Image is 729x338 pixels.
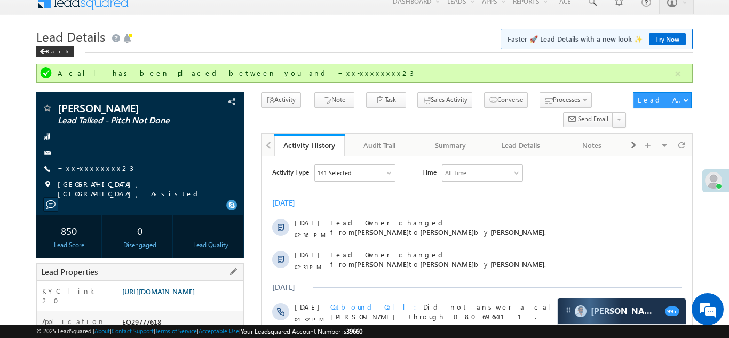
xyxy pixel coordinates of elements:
div: Minimize live chat window [175,5,201,31]
div: All Time [184,12,205,21]
span: [DATE] [33,93,57,103]
div: . [69,178,384,187]
span: Outbound Call [69,146,162,155]
div: . [69,242,384,251]
div: Lead Score [39,240,99,250]
span: 02:26 PM [33,323,65,332]
button: Task [366,92,406,108]
span: Time [161,8,175,24]
div: Disengaged [110,240,170,250]
span: Your Leadsquared Account Number is [241,327,362,335]
span: Lead Properties [41,266,98,277]
a: Try Now [649,33,686,45]
label: Application Number [42,317,112,336]
span: +50 [399,215,415,227]
button: Activity [261,92,301,108]
div: Activity History [282,140,337,150]
span: [DATE] [33,61,57,71]
span: [PERSON_NAME] [93,71,147,80]
img: carter-drag [564,306,573,315]
span: [PERSON_NAME] [229,320,283,329]
a: About [94,327,110,334]
button: Lead Actions [633,92,692,108]
div: Summary [424,139,477,152]
a: Terms of Service [155,327,197,334]
span: [PERSON_NAME] [159,71,212,80]
textarea: Type your message and hit 'Enter' [14,99,195,253]
span: [PERSON_NAME] [58,103,186,113]
span: [DATE] [33,146,57,155]
span: Activity Type [11,8,47,24]
span: [PERSON_NAME] [159,103,212,112]
span: +50 [399,151,415,163]
span: Lead Owner changed from to by . [69,310,284,329]
span: [DATE] [33,310,57,320]
span: 02:36 PM [33,74,65,83]
span: [PERSON_NAME] [229,71,283,80]
button: Send Email [563,112,613,128]
div: . [69,274,384,284]
button: Converse [484,92,528,108]
button: Sales Activity [417,92,472,108]
span: 04:37 PM [33,286,65,305]
div: Sales Activity,Email Bounced,Email Link Clicked,Email Marked Spam,Email Opened & 136 more.. [53,9,133,25]
span: Lead Talked - Pitch Not Done [58,115,186,126]
img: d_60004797649_company_0_60004797649 [18,56,45,70]
div: Notes [565,139,617,152]
span: Lead Owner changed from to by . [69,93,284,112]
a: Audit Trail [345,134,415,156]
a: Summary [416,134,486,156]
span: details [150,178,199,187]
span: [GEOGRAPHIC_DATA], [GEOGRAPHIC_DATA], Assisted [58,179,225,199]
div: [DATE] [11,126,45,136]
span: 04:49 PM [33,222,65,232]
div: Lead Details [495,139,547,152]
a: Activity History [274,134,345,156]
span: [DATE] [33,210,57,219]
a: Back [36,46,80,55]
span: [DATE] [33,274,57,284]
span: Lead Details [36,28,105,45]
a: [URL][DOMAIN_NAME] [122,287,195,296]
a: Acceptable Use [199,327,239,334]
span: Did not answer a call by [PERSON_NAME] through 08069454311. [69,146,333,164]
div: EQ29777618 [120,317,243,332]
div: A call has been placed between you and +xx-xxxxxxxx23 [58,68,673,78]
span: Outbound Call [69,210,162,219]
span: Processes [553,96,580,104]
div: Lead Quality [181,240,241,250]
label: KYC link 2_0 [42,286,112,305]
em: Start Chat [145,262,194,277]
span: Send Email [578,114,608,124]
span: [DATE] [33,242,57,251]
span: 04:39 PM [33,254,65,264]
a: Contact Support [112,327,154,334]
span: Failed to place a call from [PERSON_NAME] through 08069454360. [69,210,358,229]
div: Back [36,46,74,57]
div: Audit Trail [353,139,406,152]
div: Lead Actions [638,95,683,105]
span: [PERSON_NAME] [93,320,147,329]
span: [PERSON_NAME] [159,320,212,329]
span: [PERSON_NAME] [229,103,283,112]
span: Lead Capture: [69,274,141,283]
span: [PERSON_NAME] [93,103,147,112]
span: Lead Capture: [69,178,141,187]
span: 04:50 PM [33,190,65,200]
span: © 2025 LeadSquared | | | | | [36,326,362,336]
span: details [150,274,199,283]
span: 99+ [665,306,679,316]
span: Lead Owner changed from to by . [69,61,284,80]
button: Processes [540,92,592,108]
div: carter-dragCarter[PERSON_NAME]99+ [557,298,686,325]
span: 39660 [346,327,362,335]
div: 141 Selected [56,12,90,21]
a: Notes [557,134,627,156]
div: [DATE] [11,42,45,51]
div: -- [181,221,241,240]
span: 02:31 PM [33,106,65,115]
div: 850 [39,221,99,240]
span: 04:32 PM [33,158,65,168]
div: 0 [110,221,170,240]
a: +xx-xxxxxxxx23 [58,163,133,172]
